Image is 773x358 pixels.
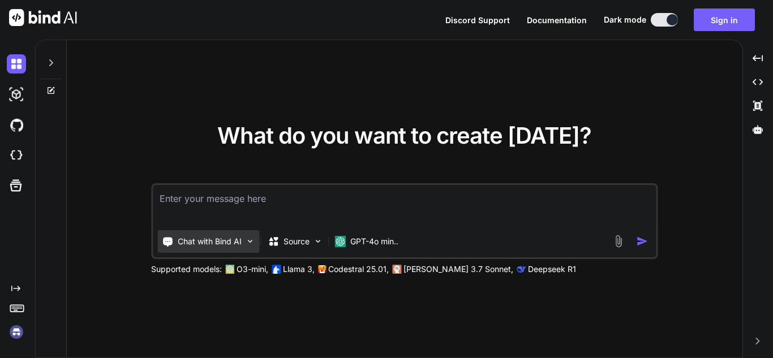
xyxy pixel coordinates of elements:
img: darkChat [7,54,26,74]
img: claude [392,265,401,274]
img: darkAi-studio [7,85,26,104]
img: Mistral-AI [318,265,326,273]
p: GPT-4o min.. [350,236,398,247]
p: Codestral 25.01, [328,264,389,275]
p: Supported models: [151,264,222,275]
span: Discord Support [445,15,510,25]
img: Llama2 [272,265,281,274]
img: signin [7,322,26,342]
p: Chat with Bind AI [178,236,242,247]
img: cloudideIcon [7,146,26,165]
img: githubDark [7,115,26,135]
img: icon [636,235,648,247]
button: Sign in [694,8,755,31]
p: Source [284,236,310,247]
img: GPT-4 [225,265,234,274]
img: GPT-4o mini [334,236,346,247]
span: Documentation [527,15,587,25]
img: Pick Tools [245,236,255,246]
button: Documentation [527,14,587,26]
p: Llama 3, [283,264,315,275]
img: attachment [612,235,625,248]
img: claude [517,265,526,274]
span: What do you want to create [DATE]? [217,122,591,149]
p: [PERSON_NAME] 3.7 Sonnet, [403,264,513,275]
button: Discord Support [445,14,510,26]
p: Deepseek R1 [528,264,576,275]
img: Bind AI [9,9,77,26]
span: Dark mode [604,14,646,25]
img: Pick Models [313,236,323,246]
p: O3-mini, [237,264,268,275]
